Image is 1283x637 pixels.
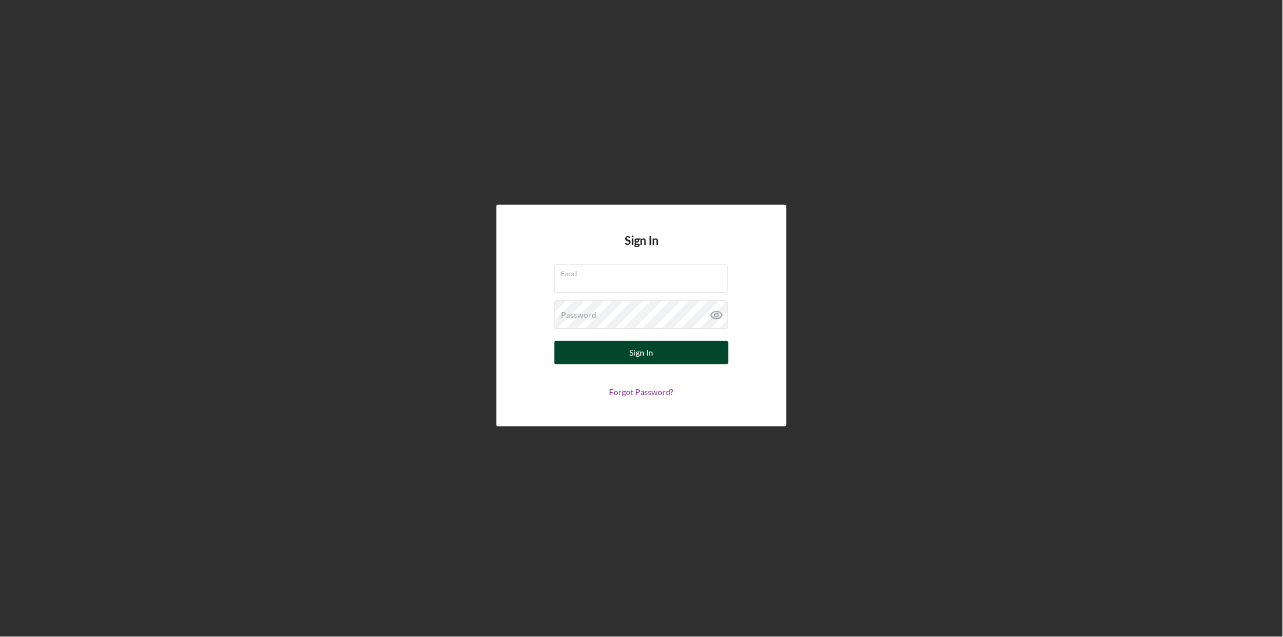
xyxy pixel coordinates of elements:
div: Sign In [630,341,654,364]
a: Forgot Password? [609,387,674,397]
button: Sign In [554,341,729,364]
label: Password [561,310,596,320]
label: Email [561,265,728,278]
h4: Sign In [625,234,658,265]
